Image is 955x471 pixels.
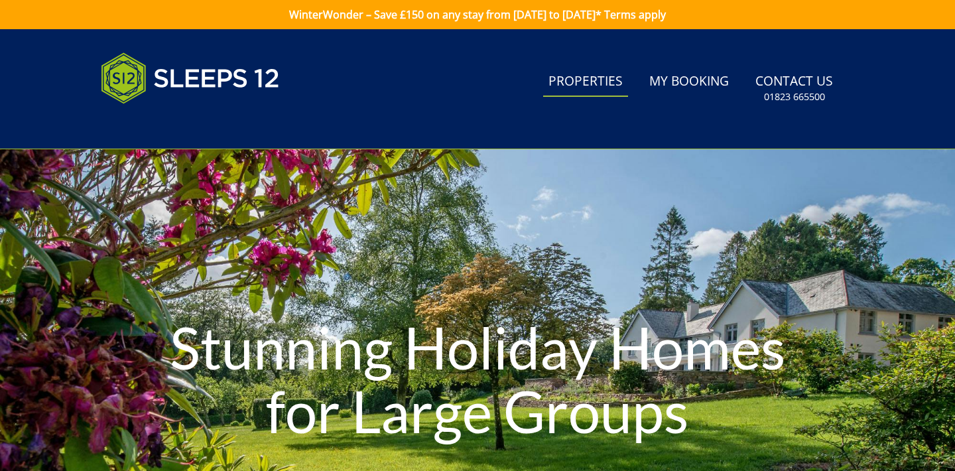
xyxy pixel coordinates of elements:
[750,67,838,110] a: Contact Us01823 665500
[143,289,812,468] h1: Stunning Holiday Homes for Large Groups
[543,67,628,97] a: Properties
[94,119,233,131] iframe: Customer reviews powered by Trustpilot
[644,67,734,97] a: My Booking
[101,45,280,111] img: Sleeps 12
[764,90,825,103] small: 01823 665500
